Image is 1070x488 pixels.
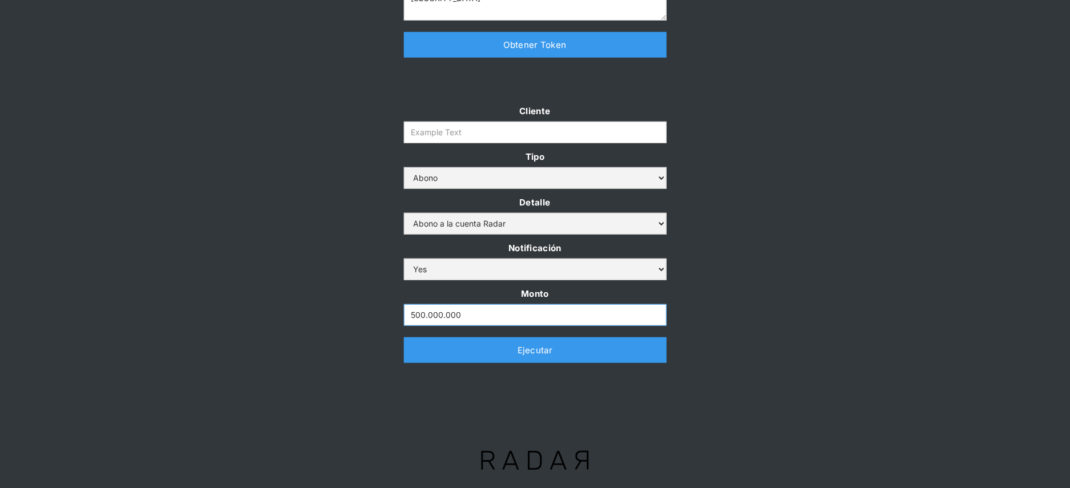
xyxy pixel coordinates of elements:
[404,304,667,326] input: Monto
[404,32,667,58] a: Obtener Token
[404,149,667,164] label: Tipo
[404,195,667,210] label: Detalle
[404,103,667,326] form: Form
[404,240,667,256] label: Notificación
[404,337,667,363] a: Ejecutar
[404,286,667,301] label: Monto
[404,122,667,143] input: Example Text
[404,103,667,119] label: Cliente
